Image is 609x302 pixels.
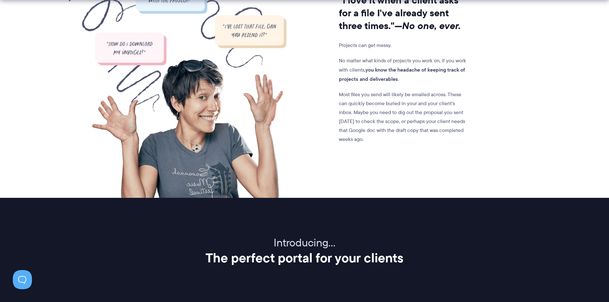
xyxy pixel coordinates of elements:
[339,90,469,144] p: Most files you send will likely be emailed across. These can quickly become buried in your and yo...
[394,19,461,33] i: —No one, ever.
[95,250,514,266] h2: The perfect portal for your clients
[95,236,514,250] p: Introducing…
[339,56,469,84] p: No matter what kinds of projects you work on, if you work with clients, .
[339,66,465,83] strong: you know the headache of keeping track of projects and deliverables
[13,270,32,289] iframe: Toggle Customer Support
[339,41,469,50] p: Projects can get messy.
